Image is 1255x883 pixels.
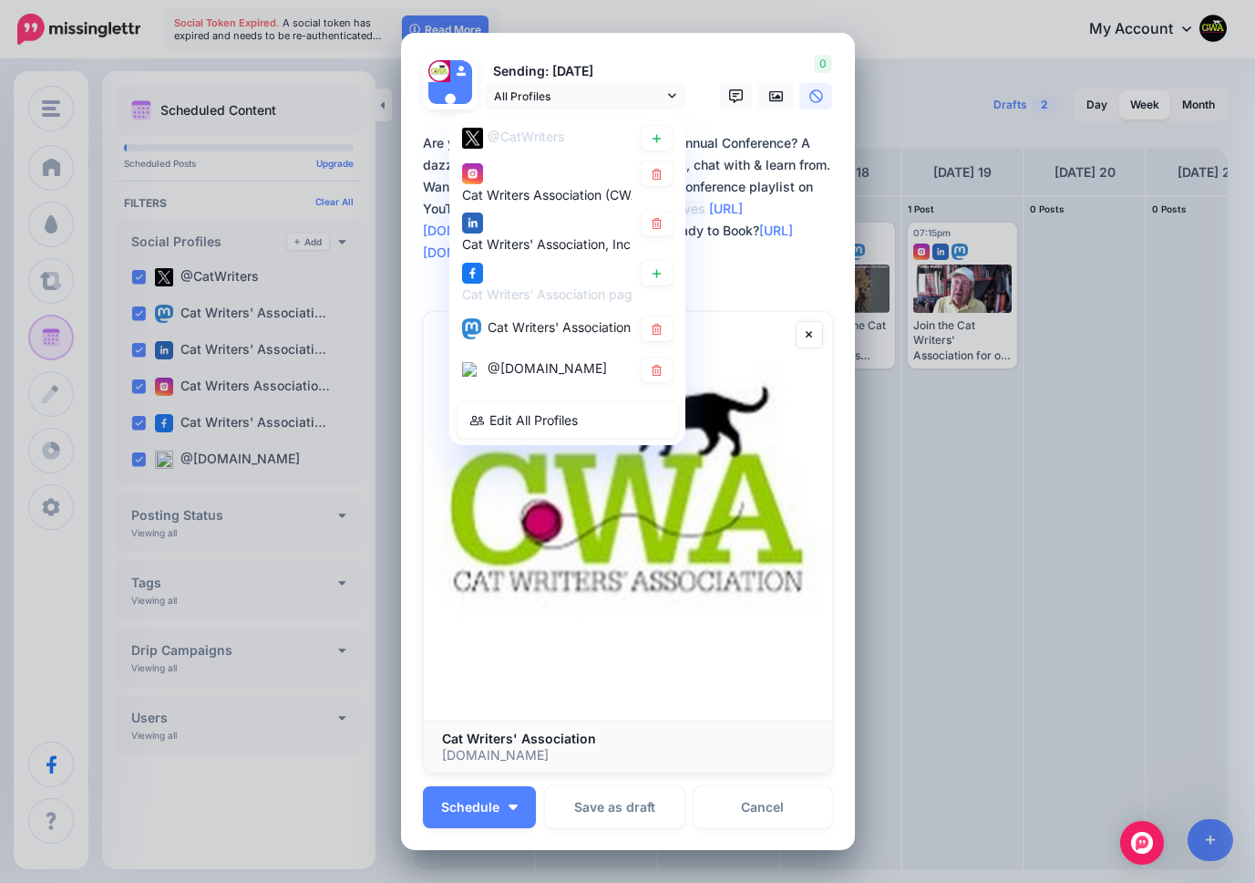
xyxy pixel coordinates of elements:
[450,60,472,82] img: user_default_image.png
[462,213,483,234] img: linkedin-square.png
[488,129,564,144] span: @CatWriters
[457,402,678,438] a: Edit All Profiles
[545,786,684,828] button: Save as draft
[485,83,685,109] a: All Profiles
[428,82,472,126] img: user_default_image.png
[442,731,596,746] b: Cat Writers' Association
[488,360,607,376] span: @[DOMAIN_NAME]
[485,61,685,82] p: Sending: [DATE]
[488,319,631,335] span: Cat Writers' Association
[462,363,477,378] img: bluesky-square.png
[424,312,832,721] img: Cat Writers' Association
[423,786,536,828] button: Schedule
[442,747,814,764] p: [DOMAIN_NAME]
[462,128,483,149] img: twitter-square.png
[509,805,518,810] img: arrow-down-white.png
[1120,821,1164,865] div: Open Intercom Messenger
[462,318,481,339] img: mastodon-square.png
[462,187,696,203] span: Cat Writers Association (CWA) account
[462,286,640,302] span: Cat Writers' Association page
[462,163,483,184] img: instagram-square.png
[494,87,664,106] span: All Profiles
[694,786,833,828] a: Cancel
[428,60,450,82] img: 45698106_333706100514846_7785613158785220608_n-bsa140427.jpg
[423,132,842,264] div: Are you excited to attend the Cat Writers Annual Conference? A dazzling collection of cat creativ...
[814,55,832,73] span: 0
[462,237,669,253] span: Cat Writers' Association, Inc. page
[441,801,499,814] span: Schedule
[462,263,483,284] img: facebook-square.png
